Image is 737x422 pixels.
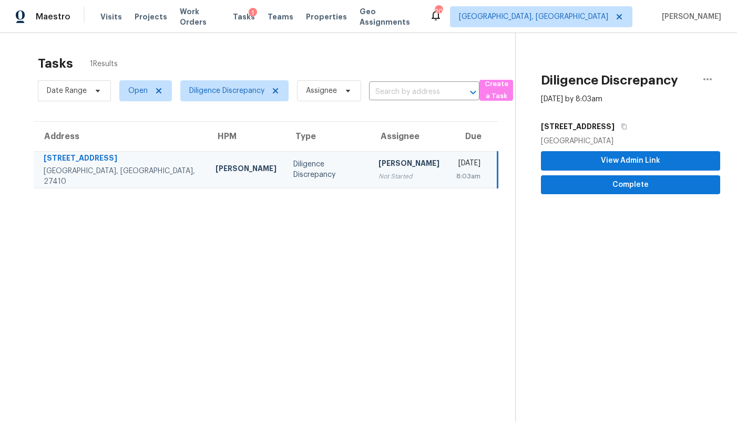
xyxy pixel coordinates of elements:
div: [DATE] by 8:03am [541,94,602,104]
span: Teams [268,12,293,22]
th: Assignee [370,122,448,151]
span: [PERSON_NAME] [658,12,721,22]
button: Create a Task [479,80,513,101]
div: [GEOGRAPHIC_DATA], [GEOGRAPHIC_DATA], 27410 [44,166,199,187]
div: [PERSON_NAME] [378,158,439,171]
button: Copy Address [615,117,629,136]
span: Create a Task [485,78,508,102]
div: 20 [435,6,442,17]
span: Tasks [233,13,255,20]
span: Visits [100,12,122,22]
input: Search by address [369,84,450,100]
span: Projects [135,12,167,22]
h2: Tasks [38,58,73,69]
span: Complete [549,178,712,192]
span: Date Range [47,86,87,96]
h2: Diligence Discrepancy [541,75,678,86]
button: Open [466,85,480,100]
div: 8:03am [456,171,480,182]
button: View Admin Link [541,151,720,171]
span: Work Orders [180,6,220,27]
h5: [STREET_ADDRESS] [541,121,615,132]
span: [GEOGRAPHIC_DATA], [GEOGRAPHIC_DATA] [459,12,608,22]
div: [GEOGRAPHIC_DATA] [541,136,720,146]
div: Diligence Discrepancy [293,159,362,180]
div: [STREET_ADDRESS] [44,153,199,166]
span: View Admin Link [549,154,712,167]
span: 1 Results [90,59,118,69]
button: Complete [541,175,720,195]
span: Open [128,86,148,96]
div: Not Started [378,171,439,182]
th: Type [285,122,370,151]
div: [DATE] [456,158,480,171]
th: Due [448,122,498,151]
div: [PERSON_NAME] [216,163,277,176]
span: Properties [306,12,347,22]
span: Geo Assignments [360,6,417,27]
th: Address [34,122,207,151]
span: Diligence Discrepancy [189,86,264,96]
span: Assignee [306,86,337,96]
span: Maestro [36,12,70,22]
th: HPM [207,122,285,151]
div: 1 [249,8,257,18]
